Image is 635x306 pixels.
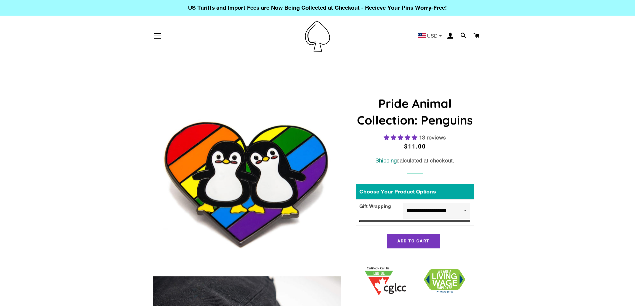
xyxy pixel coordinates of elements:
[387,234,440,248] button: Add to Cart
[384,134,419,141] span: 5.00 stars
[359,203,403,218] div: Gift Wrapping
[356,156,474,165] div: calculated at checkout.
[356,95,474,129] h1: Pride Animal Collection: Penguins
[362,221,468,230] div: Total price is$11.00
[404,143,426,150] span: $11.00
[424,269,465,293] img: 1706832627.png
[397,238,429,243] span: Add to Cart
[356,184,474,199] div: Choose Your Product Options
[375,157,397,164] a: Shipping
[153,83,341,271] img: Penguins Pride Animal Collection Enamel Pin Badge Rainbow LGBTQ Gift For Him/Her - Pin Ace
[427,33,438,38] span: USD
[305,21,330,52] img: Pin-Ace
[403,203,470,218] select: Gift Wrapping
[365,267,406,295] img: 1705457225.png
[419,134,446,141] span: 13 reviews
